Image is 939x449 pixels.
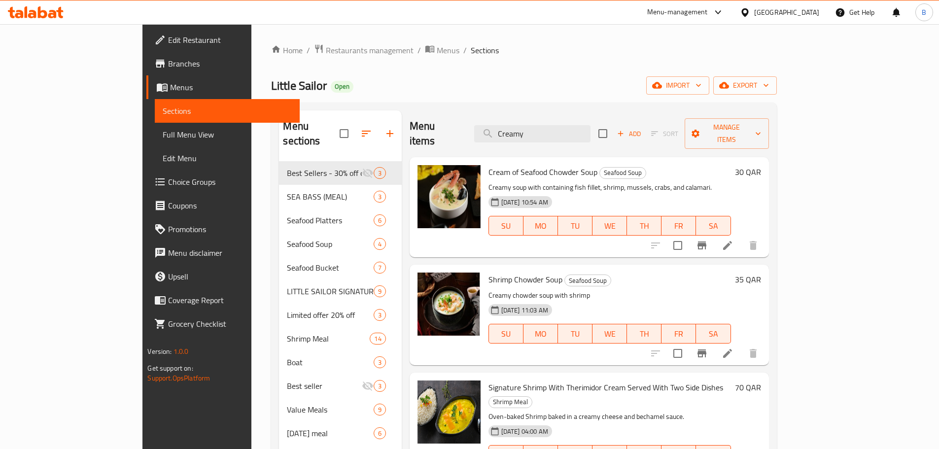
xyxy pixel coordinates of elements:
[665,219,692,233] span: FR
[331,82,353,91] span: Open
[374,287,385,296] span: 9
[374,216,385,225] span: 6
[287,404,373,415] div: Value Meals
[146,265,299,288] a: Upsell
[493,219,520,233] span: SU
[527,219,554,233] span: MO
[627,216,661,236] button: TH
[374,381,385,391] span: 3
[721,79,769,92] span: export
[279,350,401,374] div: Boat3
[417,165,481,228] img: Cream of Seafood Chowder Soup
[922,7,926,18] span: B
[287,427,373,439] span: [DATE] meal
[488,216,523,236] button: SU
[279,208,401,232] div: Seafood Platters6
[287,333,370,345] div: Shrimp Meal
[287,191,373,203] span: SEA BASS (MEAL)
[168,294,291,306] span: Coverage Report
[690,234,714,257] button: Branch-specific-item
[661,216,696,236] button: FR
[374,309,386,321] div: items
[667,235,688,256] span: Select to update
[713,76,777,95] button: export
[155,146,299,170] a: Edit Menu
[417,44,421,56] li: /
[741,342,765,365] button: delete
[599,167,646,179] div: Seafood Soup
[287,238,373,250] div: Seafood Soup
[497,427,552,436] span: [DATE] 04:00 AM
[163,105,291,117] span: Sections
[287,356,373,368] div: Boat
[334,123,354,144] span: Select all sections
[613,126,645,141] span: Add item
[168,271,291,282] span: Upsell
[362,380,374,392] svg: Inactive section
[283,119,339,148] h2: Menu sections
[562,219,589,233] span: TU
[287,214,373,226] span: Seafood Platters
[163,152,291,164] span: Edit Menu
[647,6,708,18] div: Menu-management
[523,324,558,344] button: MO
[474,125,591,142] input: search
[174,345,189,358] span: 1.0.0
[287,309,373,321] span: Limited offer 20% off
[374,380,386,392] div: items
[488,411,731,423] p: Oven-baked Shrimp baked in a creamy cheese and bechamel sauce.
[631,219,658,233] span: TH
[374,169,385,178] span: 3
[279,327,401,350] div: Shrimp Meal14
[279,161,401,185] div: Best Sellers - 30% off on selected items3
[146,288,299,312] a: Coverage Report
[565,275,611,286] span: Seafood Soup
[488,289,731,302] p: Creamy chowder soup with shrimp
[558,324,592,344] button: TU
[693,121,761,146] span: Manage items
[374,358,385,367] span: 3
[168,223,291,235] span: Promotions
[287,285,373,297] span: LITTLE SAILOR SIGNATURE SAUCES
[754,7,819,18] div: [GEOGRAPHIC_DATA]
[163,129,291,140] span: Full Menu View
[378,122,402,145] button: Add section
[279,398,401,421] div: Value Meals9
[735,165,761,179] h6: 30 QAR
[147,345,172,358] span: Version:
[168,58,291,69] span: Branches
[722,240,733,251] a: Edit menu item
[592,324,627,344] button: WE
[374,238,386,250] div: items
[374,192,385,202] span: 3
[523,216,558,236] button: MO
[667,343,688,364] span: Select to update
[374,285,386,297] div: items
[155,99,299,123] a: Sections
[497,306,552,315] span: [DATE] 11:03 AM
[374,240,385,249] span: 4
[374,405,385,414] span: 9
[287,167,361,179] span: Best Sellers - 30% off on selected items
[562,327,589,341] span: TU
[417,380,481,444] img: Signature Shrimp With Therimidor Cream Served With Two Side Dishes
[279,421,401,445] div: [DATE] meal6
[170,81,291,93] span: Menus
[600,167,646,178] span: Seafood Soup
[631,327,658,341] span: TH
[463,44,467,56] li: /
[374,404,386,415] div: items
[287,262,373,274] span: Seafood Bucket
[488,324,523,344] button: SU
[527,327,554,341] span: MO
[489,396,532,408] span: Shrimp Meal
[488,396,532,408] div: Shrimp Meal
[331,81,353,93] div: Open
[722,347,733,359] a: Edit menu item
[146,194,299,217] a: Coupons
